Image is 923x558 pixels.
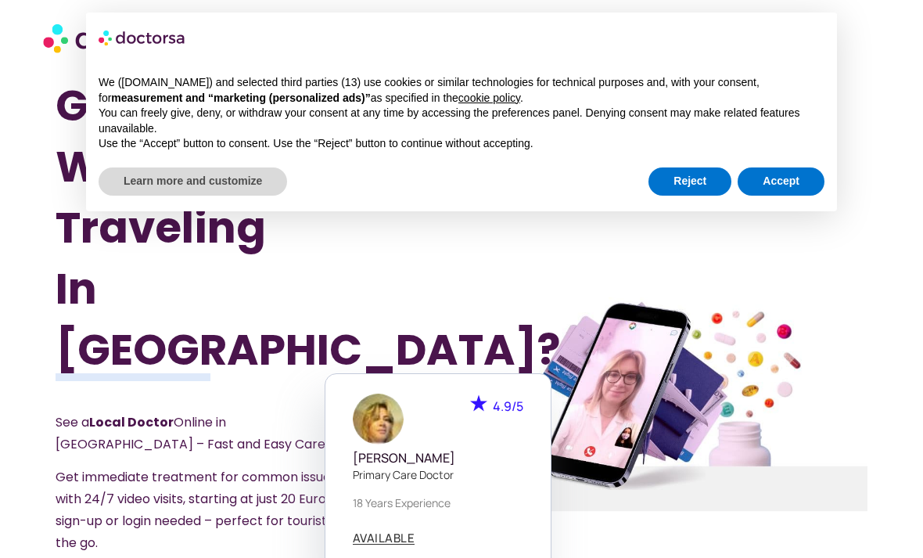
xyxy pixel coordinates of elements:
img: logo [99,25,186,50]
p: You can freely give, deny, or withdraw your consent at any time by accessing the preferences pane... [99,106,824,136]
span: AVAILABLE [353,532,415,544]
span: Get immediate treatment for common issues with 24/7 video visits, starting at just 20 Euro. No si... [56,468,352,552]
h1: Got Sick While Traveling In [GEOGRAPHIC_DATA]? [56,75,400,380]
p: Use the “Accept” button to consent. Use the “Reject” button to continue without accepting. [99,136,824,152]
strong: measurement and “marketing (personalized ads)” [111,92,370,104]
a: cookie policy [458,92,520,104]
button: Learn more and customize [99,167,287,196]
span: See a Online in [GEOGRAPHIC_DATA] – Fast and Easy Care. [56,413,328,453]
strong: Local Doctor [89,413,174,431]
h5: [PERSON_NAME] [353,451,523,466]
p: 18 years experience [353,495,523,511]
button: Accept [738,167,824,196]
button: Reject [648,167,731,196]
span: 4.9/5 [493,398,523,415]
a: AVAILABLE [353,532,415,545]
p: We ([DOMAIN_NAME]) and selected third parties (13) use cookies or similar technologies for techni... [99,75,824,106]
p: Primary care doctor [353,466,523,483]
